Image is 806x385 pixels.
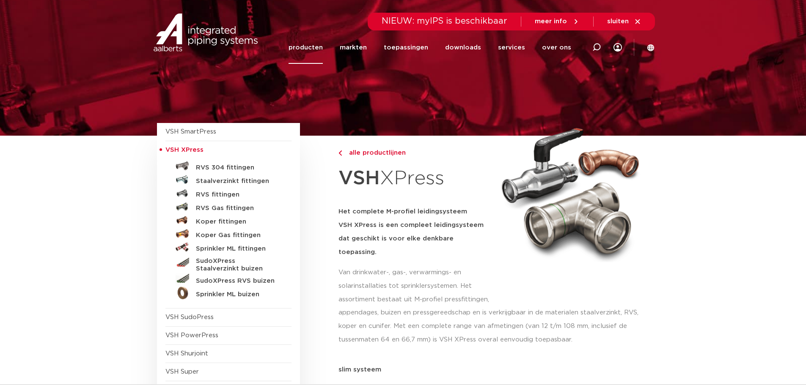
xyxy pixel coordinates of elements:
img: chevron-right.svg [338,150,342,156]
h5: RVS 304 fittingen [196,164,280,172]
h5: RVS Gas fittingen [196,205,280,212]
a: Staalverzinkt fittingen [165,173,292,186]
a: VSH Shurjoint [165,350,208,357]
h1: XPress [338,162,492,195]
nav: Menu [289,31,571,64]
a: downloads [445,31,481,64]
span: VSH XPress [165,147,204,153]
span: sluiten [607,18,629,25]
a: services [498,31,525,64]
a: RVS Gas fittingen [165,200,292,213]
a: sluiten [607,18,641,25]
a: SudoXPress Staalverzinkt buizen [165,254,292,273]
span: meer info [535,18,567,25]
h5: Sprinkler ML fittingen [196,245,280,253]
h5: RVS fittingen [196,191,280,199]
a: Sprinkler ML buizen [165,286,292,300]
h5: Koper fittingen [196,218,280,226]
h5: Sprinkler ML buizen [196,291,280,298]
a: Sprinkler ML fittingen [165,240,292,254]
span: alle productlijnen [344,150,406,156]
a: RVS 304 fittingen [165,159,292,173]
a: meer info [535,18,580,25]
h5: SudoXPress Staalverzinkt buizen [196,257,280,273]
h5: Koper Gas fittingen [196,232,280,239]
a: producten [289,31,323,64]
a: VSH PowerPress [165,332,218,339]
a: RVS fittingen [165,186,292,200]
p: appendages, buizen en pressgereedschap en is verkrijgbaar in de materialen staalverzinkt, RVS, ko... [338,306,649,347]
a: Koper fittingen [165,213,292,227]
a: SudoXPress RVS buizen [165,273,292,286]
p: slim systeem [338,366,649,373]
p: Van drinkwater-, gas-, verwarmings- en solarinstallaties tot sprinklersystemen. Het assortiment b... [338,266,492,306]
a: toepassingen [384,31,428,64]
a: VSH Super [165,369,199,375]
span: NIEUW: myIPS is beschikbaar [382,17,507,25]
div: my IPS [613,38,622,57]
a: over ons [542,31,571,64]
a: alle productlijnen [338,148,492,158]
h5: Het complete M-profiel leidingsysteem VSH XPress is een compleet leidingsysteem dat geschikt is v... [338,205,492,259]
a: VSH SmartPress [165,128,216,135]
strong: VSH [338,169,380,188]
a: Koper Gas fittingen [165,227,292,240]
a: markten [340,31,367,64]
h5: SudoXPress RVS buizen [196,277,280,285]
h5: Staalverzinkt fittingen [196,177,280,185]
a: VSH SudoPress [165,314,214,320]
